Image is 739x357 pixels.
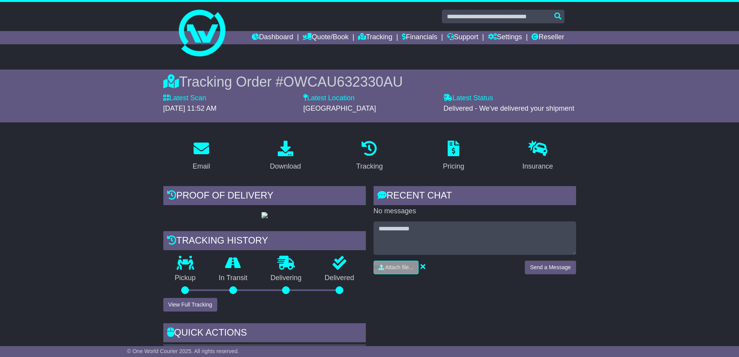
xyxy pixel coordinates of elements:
div: Quick Actions [163,323,366,344]
a: Download [265,138,306,174]
button: View Full Tracking [163,298,217,312]
div: Email [192,161,210,172]
a: Settings [488,31,522,44]
a: Quote/Book [303,31,348,44]
span: © One World Courier 2025. All rights reserved. [127,348,239,354]
a: Pricing [438,138,469,174]
div: Tracking [356,161,382,172]
a: Dashboard [252,31,293,44]
div: Insurance [523,161,553,172]
span: OWCAU632330AU [283,74,403,90]
span: [GEOGRAPHIC_DATA] [303,104,376,112]
label: Latest Location [303,94,355,103]
p: Delivering [259,274,313,282]
p: In Transit [207,274,259,282]
span: [DATE] 11:52 AM [163,104,217,112]
div: Proof of Delivery [163,186,366,207]
img: GetPodImage [261,212,268,218]
div: Download [270,161,301,172]
p: Delivered [313,274,366,282]
a: Financials [402,31,437,44]
a: Email [187,138,215,174]
div: RECENT CHAT [374,186,576,207]
button: Send a Message [525,261,576,274]
a: Insurance [517,138,558,174]
div: Tracking Order # [163,73,576,90]
a: Tracking [358,31,392,44]
div: Pricing [443,161,464,172]
p: Pickup [163,274,208,282]
label: Latest Scan [163,94,206,103]
p: No messages [374,207,576,216]
div: Tracking history [163,231,366,252]
a: Support [447,31,478,44]
span: Delivered - We've delivered your shipment [443,104,574,112]
a: Tracking [351,138,388,174]
label: Latest Status [443,94,493,103]
a: Reseller [531,31,564,44]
